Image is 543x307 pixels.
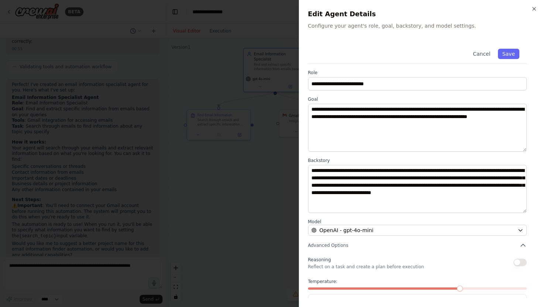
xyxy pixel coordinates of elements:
label: Model [308,219,527,225]
span: Reasoning [308,257,331,262]
button: Save [498,49,519,59]
label: Role [308,70,527,76]
label: Backstory [308,158,527,163]
h2: Edit Agent Details [308,9,535,19]
button: OpenAI - gpt-4o-mini [308,225,527,236]
p: Reflect on a task and create a plan before execution [308,264,424,270]
span: OpenAI - gpt-4o-mini [320,227,373,234]
span: Temperature: [308,279,338,284]
button: Cancel [468,49,495,59]
span: Advanced Options [308,242,348,248]
button: Advanced Options [308,242,527,249]
label: Goal [308,96,527,102]
p: Configure your agent's role, goal, backstory, and model settings. [308,22,535,30]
